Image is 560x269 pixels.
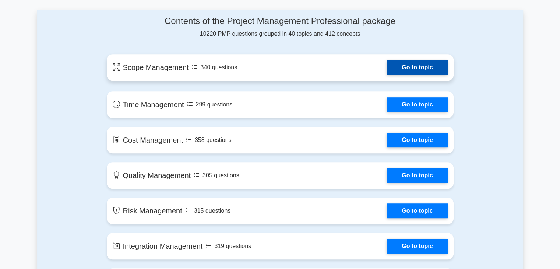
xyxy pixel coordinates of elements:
a: Go to topic [387,239,447,254]
a: Go to topic [387,168,447,183]
div: 10220 PMP questions grouped in 40 topics and 412 concepts [107,16,454,38]
a: Go to topic [387,60,447,75]
a: Go to topic [387,97,447,112]
a: Go to topic [387,133,447,147]
a: Go to topic [387,203,447,218]
h4: Contents of the Project Management Professional package [107,16,454,27]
